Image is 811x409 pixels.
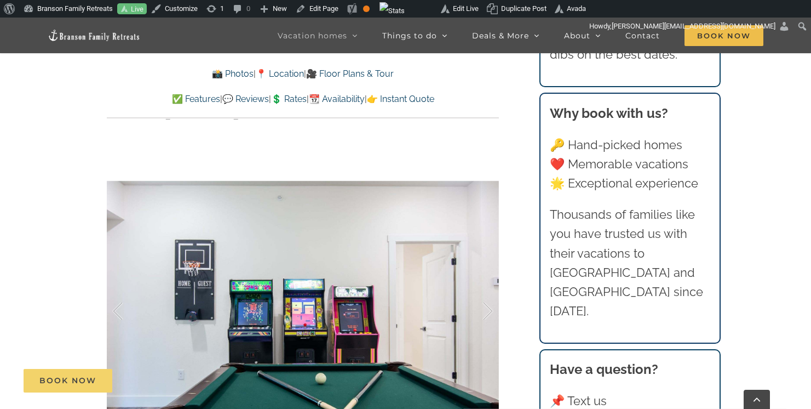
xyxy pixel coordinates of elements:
[550,104,710,123] h3: Why book with us?
[222,94,269,104] a: 💬 Reviews
[367,94,434,104] a: 👉 Instant Quote
[379,2,405,20] img: Views over 48 hours. Click for more Jetpack Stats.
[550,205,710,321] p: Thousands of families like you have trusted us with their vacations to [GEOGRAPHIC_DATA] and [GEO...
[382,18,447,53] a: Things to do
[625,32,660,39] span: Contact
[550,361,658,377] strong: Have a question?
[685,25,763,46] span: Book Now
[24,369,112,393] a: Book Now
[48,29,141,42] img: Branson Family Retreats Logo
[172,94,220,104] a: ✅ Features
[612,22,775,30] span: [PERSON_NAME][EMAIL_ADDRESS][DOMAIN_NAME]
[550,135,710,194] p: 🔑 Hand-picked homes ❤️ Memorable vacations 🌟 Exceptional experience
[382,32,437,39] span: Things to do
[363,5,370,12] div: OK
[256,69,304,79] a: 📍 Location
[39,376,96,385] span: Book Now
[278,18,358,53] a: Vacation homes
[472,32,529,39] span: Deals & More
[212,69,254,79] a: 📸 Photos
[472,18,539,53] a: Deals & More
[309,94,365,104] a: 📆 Availability
[107,92,499,106] p: | | | |
[107,67,499,81] p: | |
[625,18,660,53] a: Contact
[564,18,601,53] a: About
[278,18,763,53] nav: Main Menu Sticky
[585,18,794,35] a: Howdy,
[306,69,394,79] a: 🎥 Floor Plans & Tour
[271,94,307,104] a: 💲 Rates
[278,32,347,39] span: Vacation homes
[117,3,147,15] a: Live
[564,32,590,39] span: About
